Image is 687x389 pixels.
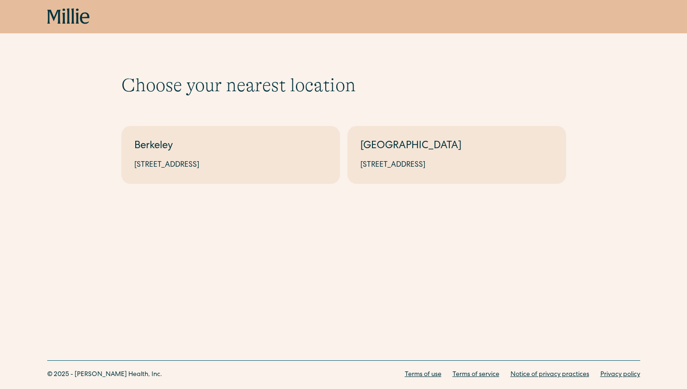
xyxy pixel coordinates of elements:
[453,370,499,380] a: Terms of service
[121,74,566,96] h1: Choose your nearest location
[134,139,327,154] div: Berkeley
[405,370,441,380] a: Terms of use
[121,126,340,184] a: Berkeley[STREET_ADDRESS]
[511,370,589,380] a: Notice of privacy practices
[360,160,553,171] div: [STREET_ADDRESS]
[347,126,566,184] a: [GEOGRAPHIC_DATA][STREET_ADDRESS]
[134,160,327,171] div: [STREET_ADDRESS]
[600,370,640,380] a: Privacy policy
[47,370,162,380] div: © 2025 - [PERSON_NAME] Health, Inc.
[360,139,553,154] div: [GEOGRAPHIC_DATA]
